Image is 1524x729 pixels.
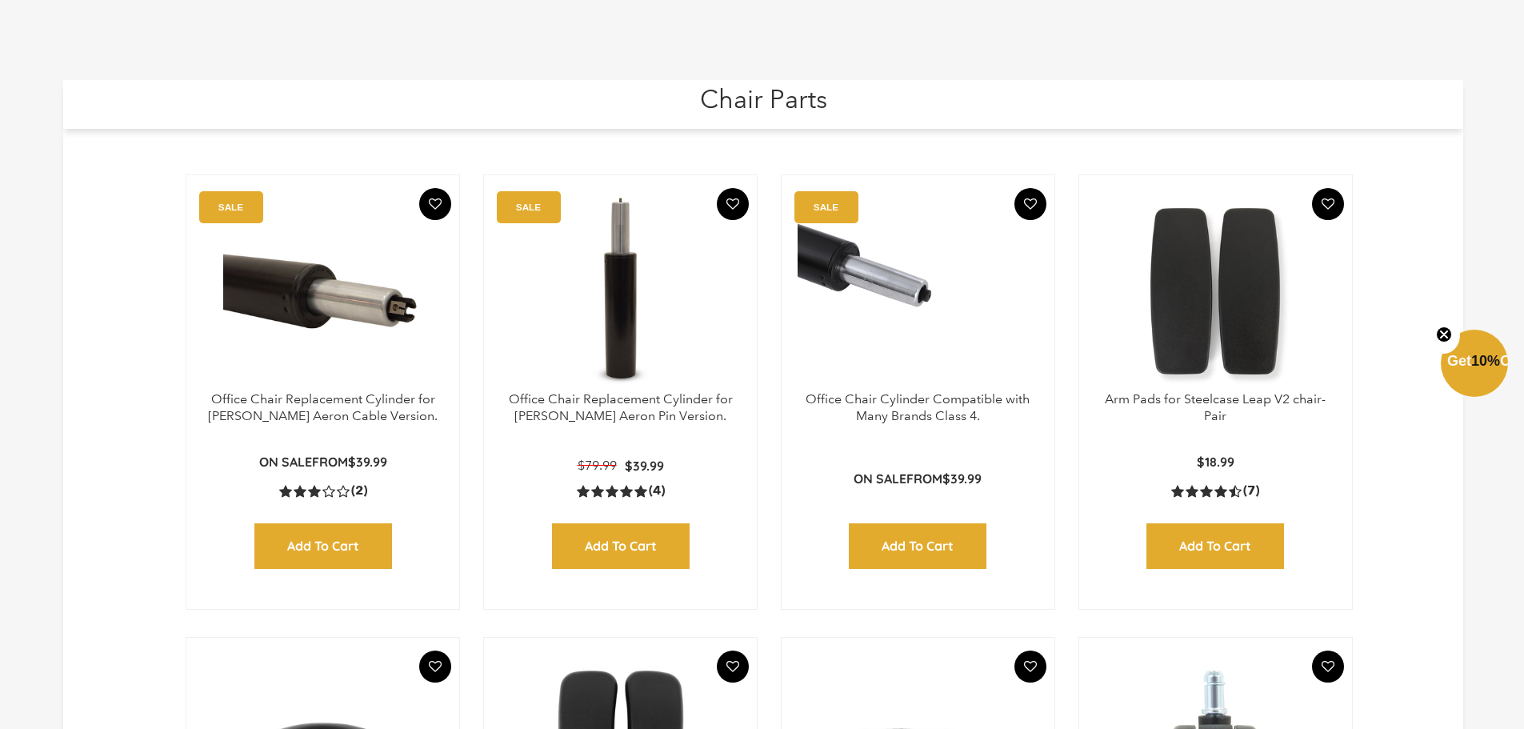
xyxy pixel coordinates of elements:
[854,471,906,487] strong: On Sale
[79,80,1447,114] h1: Chair Parts
[1146,523,1284,569] input: Add to Cart
[849,523,986,569] input: Add to Cart
[202,191,443,391] a: Office Chair Replacement Cylinder for Herman Miller Aeron Cable Version. - chairorama Office Chai...
[625,458,664,474] span: $39.99
[1171,483,1259,499] a: 4.4 rating (7 votes)
[1105,391,1326,423] a: Arm Pads for Steelcase Leap V2 chair- Pair
[798,191,1038,391] img: Office Chair Cylinder Compatible with Many Brands Class 4. - chairorama
[279,483,367,499] a: 3.0 rating (2 votes)
[1095,191,1336,391] img: Arm Pads for Steelcase Leap V2 chair- Pair - chairorama
[1185,112,1524,729] iframe: Tidio Chat
[578,458,617,473] span: $79.99
[500,191,741,391] a: Office Chair Replacement Cylinder for Herman Miller Aeron Pin Version. - chairorama Office Chair ...
[348,454,387,470] span: $39.99
[254,523,392,569] input: Add to Cart
[552,523,690,569] input: Add to Cart
[942,471,982,487] span: $39.99
[854,471,982,487] p: from
[806,391,1030,423] a: Office Chair Cylinder Compatible with Many Brands Class 4.
[717,651,749,683] button: Add To Wishlist
[577,483,665,499] a: 5.0 rating (4 votes)
[814,202,838,212] text: SALE
[798,191,1038,391] a: Office Chair Cylinder Compatible with Many Brands Class 4. - chairorama Office Chair Cylinder Com...
[208,391,438,423] a: Office Chair Replacement Cylinder for [PERSON_NAME] Aeron Cable Version.
[419,651,451,683] button: Add To Wishlist
[419,188,451,220] button: Add To Wishlist
[259,454,312,470] strong: On Sale
[649,483,665,499] span: (4)
[1095,191,1336,391] a: Arm Pads for Steelcase Leap V2 chair- Pair - chairorama Arm Pads for Steelcase Leap V2 chair- Pai...
[202,191,443,391] img: Office Chair Replacement Cylinder for Herman Miller Aeron Cable Version. - chairorama
[1014,188,1046,220] button: Add To Wishlist
[516,202,541,212] text: SALE
[717,188,749,220] button: Add To Wishlist
[509,391,733,423] a: Office Chair Replacement Cylinder for [PERSON_NAME] Aeron Pin Version.
[218,202,243,212] text: SALE
[1014,651,1046,683] button: Add To Wishlist
[259,454,387,471] p: from
[351,483,367,499] span: (2)
[500,191,741,391] img: Office Chair Replacement Cylinder for Herman Miller Aeron Pin Version. - chairorama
